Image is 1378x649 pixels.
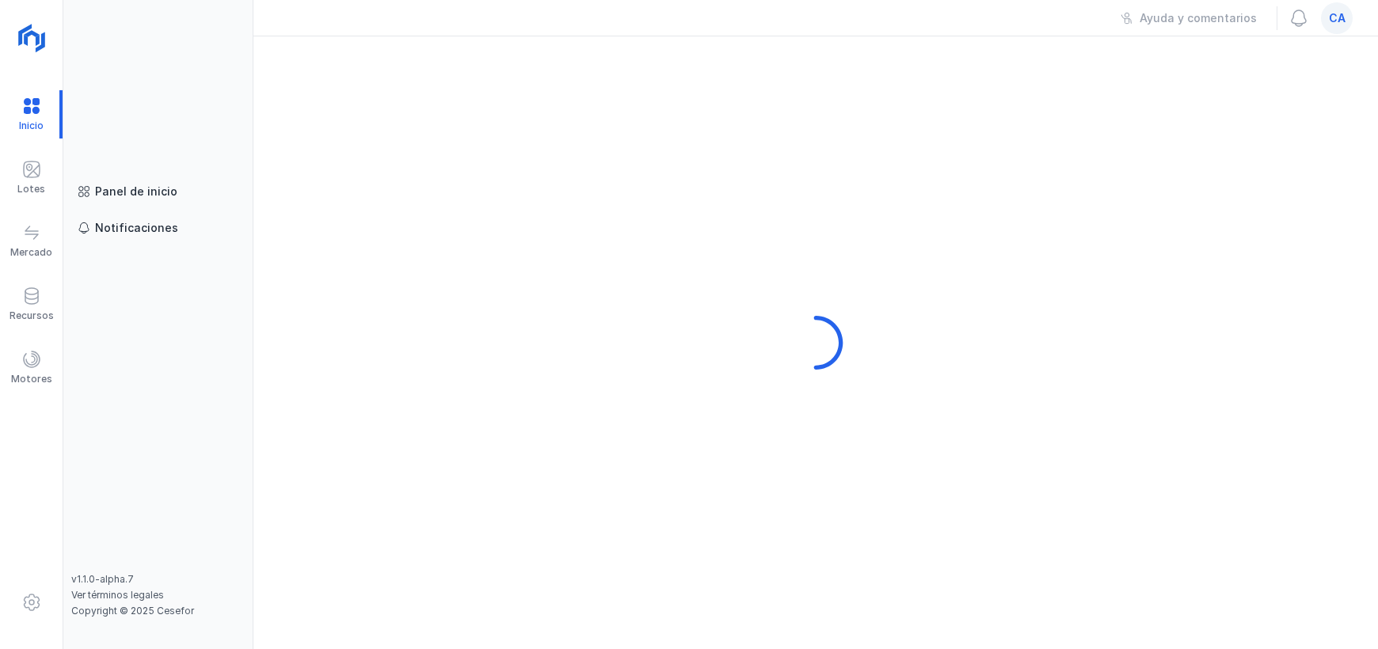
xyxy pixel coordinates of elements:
span: ca [1329,10,1346,26]
button: Ayuda y comentarios [1110,5,1267,32]
div: Panel de inicio [95,184,177,199]
div: Mercado [10,246,52,259]
div: Notificaciones [95,220,178,236]
div: Copyright © 2025 Cesefor [71,605,245,617]
div: Lotes [17,183,45,195]
a: Notificaciones [71,214,245,242]
div: Recursos [10,309,54,322]
a: Ver términos legales [71,589,164,601]
div: Ayuda y comentarios [1140,10,1257,26]
div: Motores [11,373,52,385]
div: v1.1.0-alpha.7 [71,573,245,586]
a: Panel de inicio [71,177,245,206]
img: logoRight.svg [12,18,51,58]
